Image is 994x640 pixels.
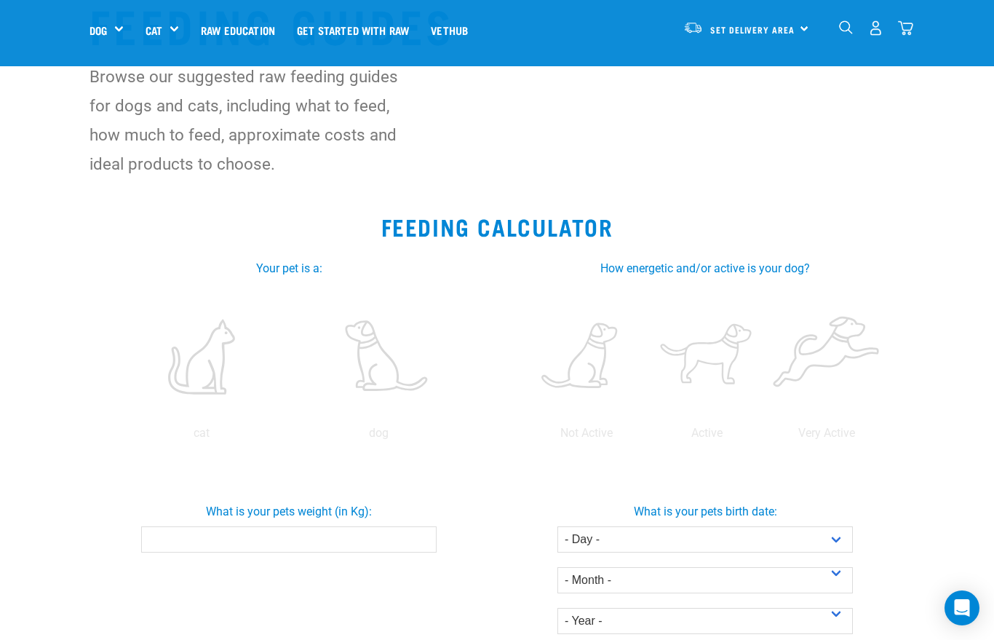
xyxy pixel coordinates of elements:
label: Your pet is a: [98,260,480,277]
label: What is your pets weight (in Kg): [78,503,500,521]
h2: Feeding Calculator [17,213,977,240]
img: user.png [868,20,883,36]
label: What is your pets birth date: [494,503,916,521]
img: home-icon-1@2x.png [839,20,853,34]
label: How energetic and/or active is your dog? [514,260,896,277]
p: Active [649,424,763,442]
p: cat [116,424,287,442]
p: Very Active [770,424,884,442]
a: Get started with Raw [286,1,420,59]
div: Open Intercom Messenger [945,590,979,625]
p: Browse our suggested raw feeding guides for dogs and cats, including what to feed, how much to fe... [90,62,416,178]
a: Cat [146,22,162,39]
p: Not Active [529,424,643,442]
a: Dog [90,22,107,39]
span: Set Delivery Area [710,27,795,32]
img: van-moving.png [683,21,703,34]
p: dog [293,424,465,442]
a: Raw Education [190,1,286,59]
img: home-icon@2x.png [898,20,913,36]
a: Vethub [420,1,479,59]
